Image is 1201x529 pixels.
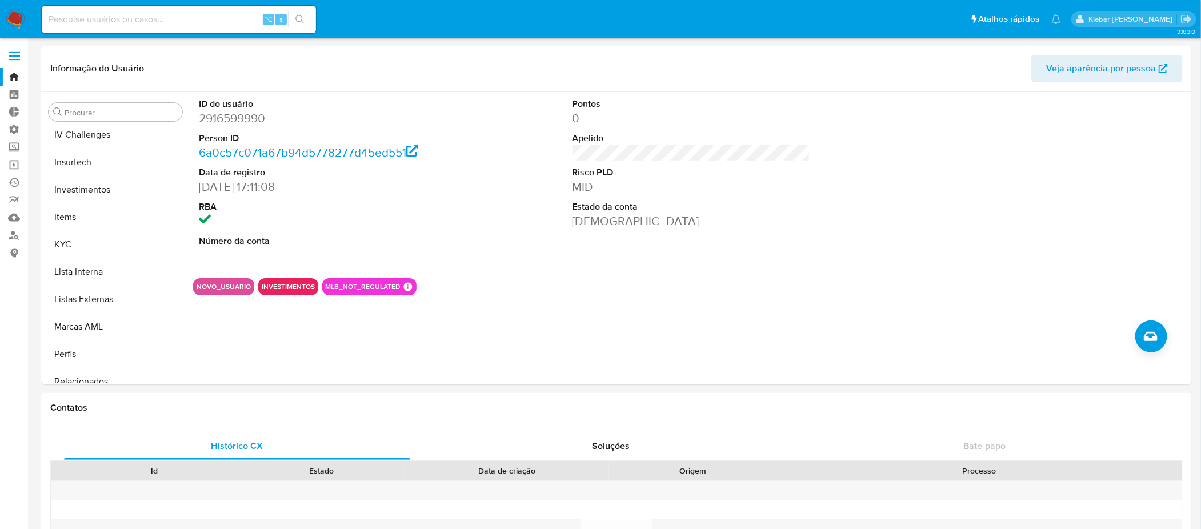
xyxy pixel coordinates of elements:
h1: Informação do Usuário [50,63,144,74]
dd: - [199,247,437,263]
dd: [DATE] 17:11:08 [199,179,437,195]
dt: RBA [199,201,437,213]
dd: 2916599990 [199,110,437,126]
button: Perfis [44,340,187,368]
dt: ID do usuário [199,98,437,110]
span: Veja aparência por pessoa [1046,55,1156,82]
button: Procurar [53,107,62,117]
span: Histórico CX [211,439,263,452]
button: KYC [44,231,187,258]
button: search-icon [288,11,311,27]
dt: Pontos [573,98,810,110]
dd: 0 [573,110,810,126]
dt: Data de registro [199,166,437,179]
div: Data de criação [413,465,601,476]
div: Processo [784,465,1174,476]
button: Veja aparência por pessoa [1031,55,1183,82]
dt: Person ID [199,132,437,145]
dt: Estado da conta [573,201,810,213]
div: Id [79,465,230,476]
div: Origem [617,465,768,476]
dd: [DEMOGRAPHIC_DATA] [573,213,810,229]
span: Atalhos rápidos [979,13,1040,25]
dt: Risco PLD [573,166,810,179]
button: Marcas AML [44,313,187,340]
dd: MID [573,179,810,195]
button: Listas Externas [44,286,187,313]
dt: Apelido [573,132,810,145]
button: Investimentos [44,176,187,203]
p: kleber.bueno@mercadolivre.com [1088,14,1176,25]
button: IV Challenges [44,121,187,149]
dt: Número da conta [199,235,437,247]
button: Relacionados [44,368,187,395]
input: Pesquise usuários ou casos... [42,12,316,27]
button: Lista Interna [44,258,187,286]
span: ⌥ [264,14,273,25]
a: 6a0c57c071a67b94d5778277d45ed551 [199,144,418,161]
div: Estado [246,465,397,476]
a: Sair [1180,13,1192,25]
button: Items [44,203,187,231]
span: Soluções [592,439,630,452]
span: s [279,14,283,25]
input: Procurar [65,107,178,118]
button: Insurtech [44,149,187,176]
h1: Contatos [50,402,1183,414]
a: Notificações [1051,14,1061,24]
span: Bate-papo [963,439,1006,452]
